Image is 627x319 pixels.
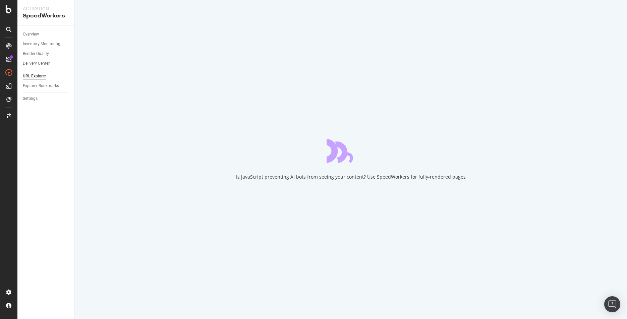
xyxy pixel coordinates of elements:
a: Explorer Bookmarks [23,82,69,89]
div: Explorer Bookmarks [23,82,59,89]
div: Activation [23,5,69,12]
div: Settings [23,95,38,102]
div: Render Quality [23,50,49,57]
div: Is JavaScript preventing AI bots from seeing your content? Use SpeedWorkers for fully-rendered pages [236,174,466,180]
a: Inventory Monitoring [23,41,69,48]
div: SpeedWorkers [23,12,69,20]
div: Open Intercom Messenger [604,296,620,312]
div: Inventory Monitoring [23,41,60,48]
div: URL Explorer [23,73,46,80]
div: Overview [23,31,39,38]
a: Delivery Center [23,60,69,67]
a: Overview [23,31,69,38]
div: Delivery Center [23,60,50,67]
div: animation [327,139,375,163]
a: Settings [23,95,69,102]
a: Render Quality [23,50,69,57]
a: URL Explorer [23,73,69,80]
